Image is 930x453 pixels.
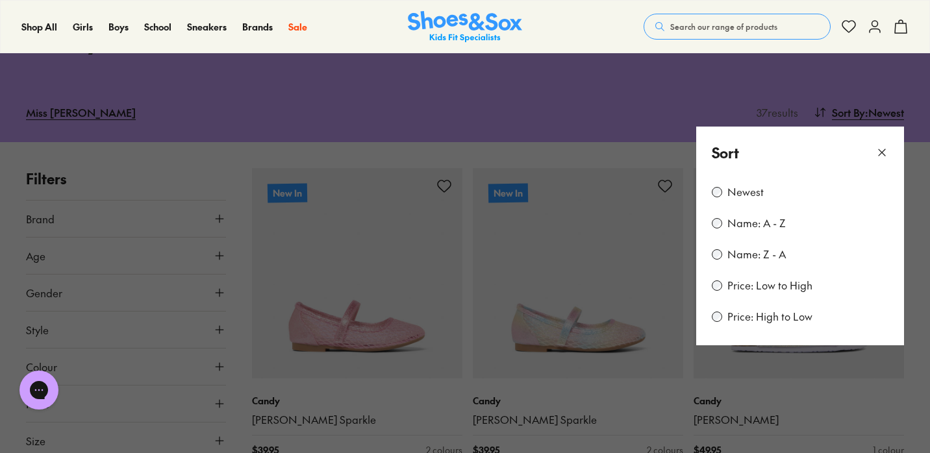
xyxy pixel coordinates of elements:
a: Boys [108,20,129,34]
a: Shop All [21,20,57,34]
label: Price: Low to High [727,278,812,293]
label: Price: High to Low [727,310,812,324]
span: Boys [108,20,129,33]
span: Shop All [21,20,57,33]
img: SNS_Logo_Responsive.svg [408,11,522,43]
a: Girls [73,20,93,34]
span: School [144,20,171,33]
a: Shoes & Sox [408,11,522,43]
p: Sort [712,142,739,164]
span: Brands [242,20,273,33]
a: Sneakers [187,20,227,34]
a: School [144,20,171,34]
label: Newest [727,185,764,199]
label: Name: A - Z [727,216,786,230]
button: Search our range of products [644,14,831,40]
span: Girls [73,20,93,33]
span: Search our range of products [670,21,777,32]
a: Brands [242,20,273,34]
span: Sneakers [187,20,227,33]
a: Sale [288,20,307,34]
label: Name: Z - A [727,247,786,262]
span: Sale [288,20,307,33]
iframe: Gorgias live chat messenger [13,366,65,414]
